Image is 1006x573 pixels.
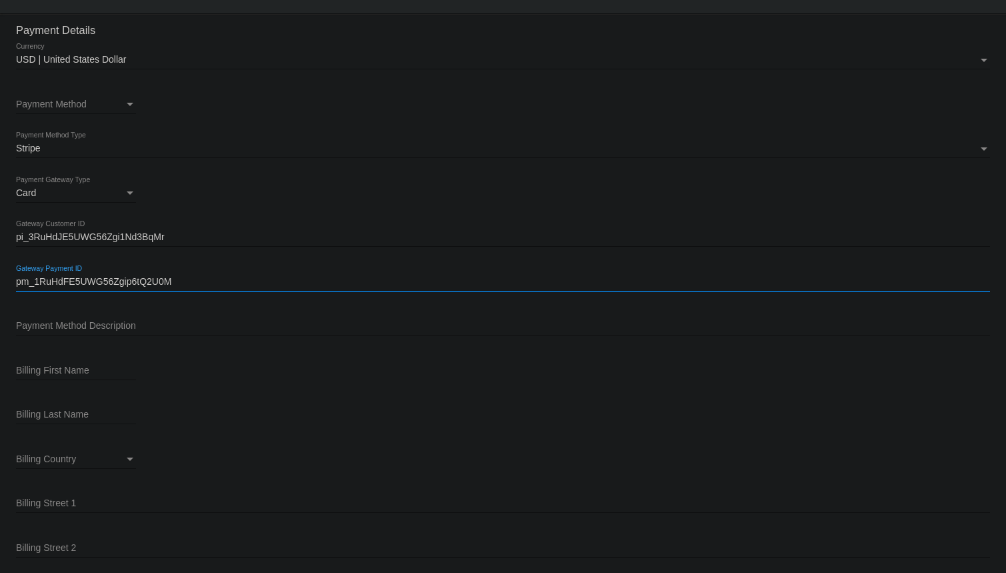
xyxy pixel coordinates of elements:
input: Billing Last Name [16,410,136,420]
input: Payment Method Description [16,321,990,332]
span: Payment Method [16,99,87,109]
input: Gateway Payment ID [16,277,990,288]
mat-select: Payment Method [16,99,136,110]
input: Billing First Name [16,366,136,376]
mat-select: Currency [16,55,990,65]
span: Card [16,187,36,198]
h3: Payment Details [16,14,990,37]
input: Billing Street 2 [16,543,990,554]
span: Billing Country [16,454,76,464]
mat-select: Billing Country [16,454,136,465]
mat-select: Payment Method Type [16,143,990,154]
span: USD | United States Dollar [16,54,126,65]
span: Stripe [16,143,41,153]
mat-select: Payment Gateway Type [16,188,136,199]
input: Billing Street 1 [16,498,990,509]
input: Gateway Customer ID [16,232,990,243]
